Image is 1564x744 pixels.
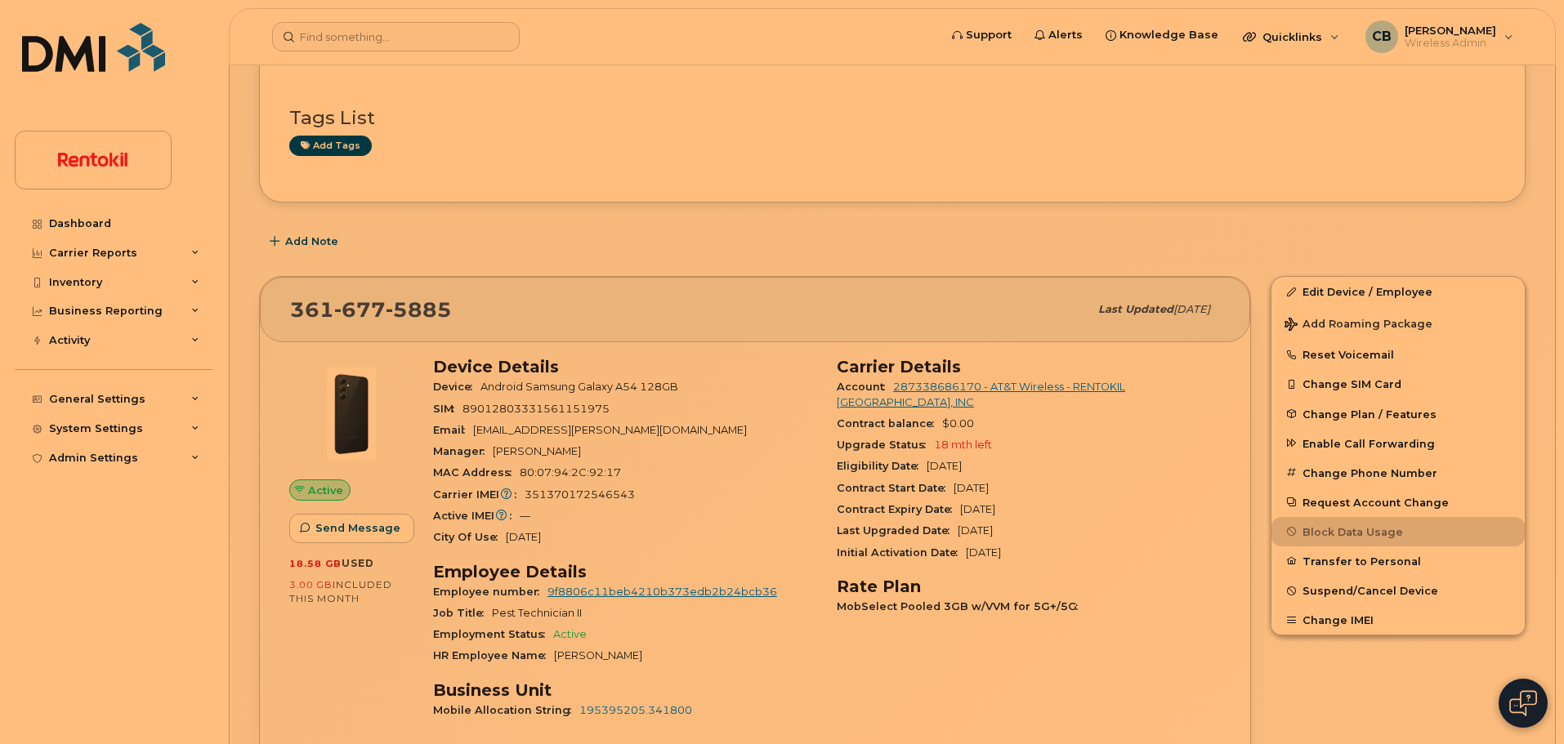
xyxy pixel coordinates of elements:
[1354,20,1525,53] div: Colby Boyd
[837,482,954,494] span: Contract Start Date
[334,297,386,322] span: 677
[433,562,817,581] h3: Employee Details
[553,628,587,640] span: Active
[941,19,1023,51] a: Support
[1271,546,1525,576] button: Transfer to Personal
[1405,37,1496,50] span: Wireless Admin
[966,546,1001,559] span: [DATE]
[1303,585,1438,597] span: Suspend/Cancel Device
[1271,576,1525,605] button: Suspend/Cancel Device
[289,108,1495,128] h3: Tags List
[433,445,493,457] span: Manager
[837,524,958,537] span: Last Upgraded Date
[289,578,392,605] span: included this month
[837,357,1221,376] h3: Carrier Details
[837,417,942,430] span: Contract balance
[433,510,520,522] span: Active IMEI
[837,460,927,472] span: Eligibility Date
[1048,27,1083,43] span: Alerts
[1405,24,1496,37] span: [PERSON_NAME]
[579,704,692,716] a: 195395205.341800
[480,381,678,393] span: Android Samsung Galaxy A54 128GB
[942,417,974,430] span: $0.00
[1231,20,1351,53] div: Quicklinks
[433,704,579,716] span: Mobile Allocation String
[433,488,525,501] span: Carrier IMEI
[837,577,1221,596] h3: Rate Plan
[520,510,530,522] span: —
[1271,277,1525,306] a: Edit Device / Employee
[1285,318,1432,333] span: Add Roaming Package
[272,22,520,51] input: Find something...
[1262,30,1322,43] span: Quicklinks
[433,680,817,700] h3: Business Unit
[473,424,747,436] span: [EMAIL_ADDRESS][PERSON_NAME][DOMAIN_NAME]
[1271,399,1525,429] button: Change Plan / Features
[290,297,452,322] span: 361
[289,558,342,569] span: 18.58 GB
[837,439,934,451] span: Upgrade Status
[554,649,642,662] span: [PERSON_NAME]
[433,424,473,436] span: Email
[547,586,777,598] a: 9f8806c11beb4210b373edb2b24bcb36
[386,297,452,322] span: 5885
[289,514,414,543] button: Send Message
[1271,429,1525,458] button: Enable Call Forwarding
[285,234,338,249] span: Add Note
[289,579,333,590] span: 3.00 GB
[954,482,989,494] span: [DATE]
[837,600,1086,613] span: MobSelect Pooled 3GB w/VVM for 5G+/5G
[433,628,553,640] span: Employment Status
[1271,605,1525,635] button: Change IMEI
[837,503,960,515] span: Contract Expiry Date
[259,227,352,256] button: Add Note
[433,649,554,662] span: HR Employee Name
[966,27,1012,43] span: Support
[433,586,547,598] span: Employee number
[315,520,400,536] span: Send Message
[433,403,462,415] span: SIM
[1509,690,1537,716] img: Open chat
[1173,303,1210,315] span: [DATE]
[520,466,621,479] span: 80:07:94:2C:92:17
[462,403,610,415] span: 89012803331561151975
[493,445,581,457] span: [PERSON_NAME]
[837,381,893,393] span: Account
[1271,458,1525,488] button: Change Phone Number
[1023,19,1094,51] a: Alerts
[958,524,993,537] span: [DATE]
[506,531,541,543] span: [DATE]
[433,357,817,376] h3: Device Details
[433,607,492,619] span: Job Title
[1271,488,1525,517] button: Request Account Change
[1271,306,1525,340] button: Add Roaming Package
[1303,437,1435,449] span: Enable Call Forwarding
[492,607,582,619] span: Pest Technician II
[433,466,520,479] span: MAC Address
[525,488,635,501] span: 351370172546543
[837,381,1125,408] a: 287338686170 - AT&T Wireless - RENTOKIL [GEOGRAPHIC_DATA], INC
[342,557,374,569] span: used
[433,381,480,393] span: Device
[1271,340,1525,369] button: Reset Voicemail
[1303,408,1437,420] span: Change Plan / Features
[934,439,992,451] span: 18 mth left
[302,365,400,463] img: image20231002-3703462-17nx3v8.jpeg
[960,503,995,515] span: [DATE]
[1098,303,1173,315] span: Last updated
[308,483,343,498] span: Active
[1271,369,1525,399] button: Change SIM Card
[1119,27,1218,43] span: Knowledge Base
[837,546,966,559] span: Initial Activation Date
[927,460,962,472] span: [DATE]
[1094,19,1230,51] a: Knowledge Base
[289,136,372,156] a: Add tags
[433,531,506,543] span: City Of Use
[1271,517,1525,546] button: Block Data Usage
[1372,27,1392,47] span: CB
